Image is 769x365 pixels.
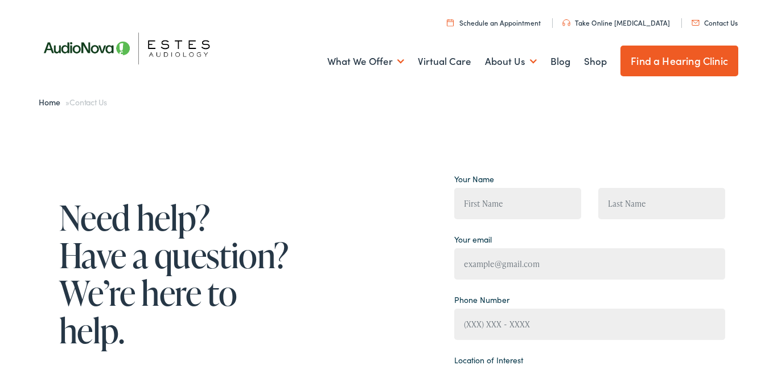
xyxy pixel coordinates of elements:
[454,248,725,280] input: example@gmail.com
[454,233,492,245] label: Your email
[69,96,107,108] span: Contact Us
[447,19,454,26] img: utility icon
[692,18,738,27] a: Contact Us
[620,46,738,76] a: Find a Hearing Clinic
[584,40,607,83] a: Shop
[59,199,293,349] h1: Need help? Have a question? We’re here to help.
[454,294,509,306] label: Phone Number
[447,18,541,27] a: Schedule an Appointment
[454,173,494,185] label: Your Name
[562,19,570,26] img: utility icon
[327,40,404,83] a: What We Offer
[454,309,725,340] input: (XXX) XXX - XXXX
[550,40,570,83] a: Blog
[454,188,581,219] input: First Name
[562,18,670,27] a: Take Online [MEDICAL_DATA]
[598,188,725,219] input: Last Name
[692,20,700,26] img: utility icon
[418,40,471,83] a: Virtual Care
[39,96,65,108] a: Home
[485,40,537,83] a: About Us
[39,96,107,108] span: »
